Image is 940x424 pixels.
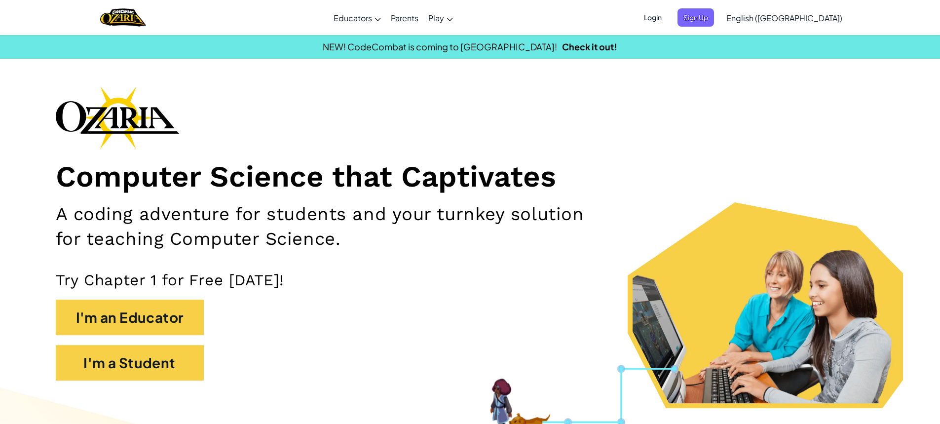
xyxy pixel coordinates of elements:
button: Login [638,8,668,27]
span: Play [428,13,444,23]
h1: Computer Science that Captivates [56,159,885,195]
a: Ozaria by CodeCombat logo [100,7,146,28]
a: English ([GEOGRAPHIC_DATA]) [721,4,847,31]
button: Sign Up [677,8,714,27]
a: Check it out! [562,41,617,52]
a: Play [423,4,458,31]
a: Educators [329,4,386,31]
img: Home [100,7,146,28]
span: Educators [334,13,372,23]
p: Try Chapter 1 for Free [DATE]! [56,270,885,290]
span: English ([GEOGRAPHIC_DATA]) [726,13,842,23]
a: Parents [386,4,423,31]
span: NEW! CodeCombat is coming to [GEOGRAPHIC_DATA]! [323,41,557,52]
button: I'm a Student [56,345,204,381]
h2: A coding adventure for students and your turnkey solution for teaching Computer Science. [56,202,611,251]
button: I'm an Educator [56,300,204,335]
img: Ozaria branding logo [56,86,179,149]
